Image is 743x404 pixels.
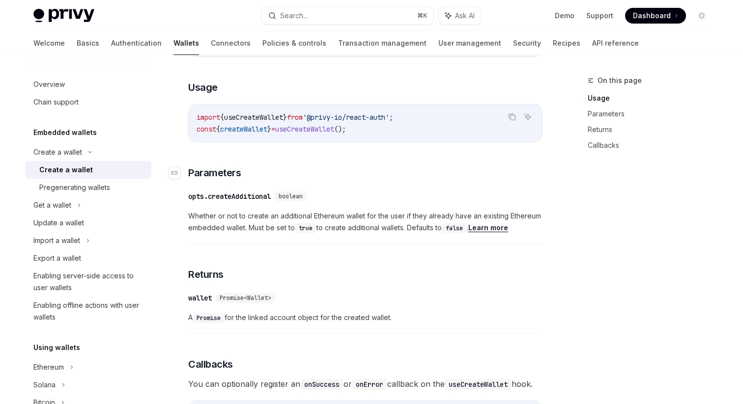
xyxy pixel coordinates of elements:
span: from [287,113,303,122]
span: } [283,113,287,122]
span: } [267,125,271,134]
a: Welcome [33,31,65,55]
h5: Embedded wallets [33,127,97,138]
div: Enabling server-side access to user wallets [33,270,145,294]
div: opts.createAdditional [188,191,271,201]
span: Parameters [188,166,241,180]
span: import [197,113,220,122]
span: const [197,125,216,134]
div: Chain support [33,96,79,108]
span: useCreateWallet [224,113,283,122]
a: Enabling offline actions with user wallets [26,296,151,326]
span: On this page [598,75,642,86]
a: Authentication [111,31,162,55]
span: boolean [279,192,303,200]
span: useCreateWallet [275,125,334,134]
a: Returns [588,122,717,137]
a: Callbacks [588,137,717,153]
button: Copy the contents from the code block [506,110,518,123]
span: Dashboard [633,11,671,21]
span: { [216,125,220,134]
a: Learn more [468,223,508,232]
a: Connectors [211,31,251,55]
div: Ethereum [33,361,64,373]
a: Usage [588,90,717,106]
code: onError [352,379,387,390]
a: Pregenerating wallets [26,179,151,196]
a: User management [438,31,501,55]
h5: Using wallets [33,342,80,353]
div: Create a wallet [39,164,93,176]
a: Enabling server-side access to user wallets [26,267,151,296]
span: Ask AI [455,11,475,21]
div: Solana [33,379,56,391]
a: Wallets [173,31,199,55]
a: Export a wallet [26,249,151,267]
a: API reference [592,31,639,55]
code: false [442,223,467,233]
div: Enabling offline actions with user wallets [33,299,145,323]
span: Whether or not to create an additional Ethereum wallet for the user if they already have an exist... [188,210,543,234]
a: Policies & controls [262,31,326,55]
span: '@privy-io/react-auth' [303,113,389,122]
a: Update a wallet [26,214,151,232]
div: Create a wallet [33,146,82,158]
button: Search...⌘K [261,7,433,25]
div: Get a wallet [33,199,71,211]
span: createWallet [220,125,267,134]
button: Ask AI [521,110,534,123]
div: wallet [188,293,212,303]
div: Import a wallet [33,235,80,246]
code: useCreateWallet [445,379,512,390]
a: Recipes [553,31,580,55]
div: Update a wallet [33,217,84,229]
button: Ask AI [438,7,482,25]
div: Export a wallet [33,252,81,264]
span: Callbacks [188,357,233,371]
span: { [220,113,224,122]
a: Parameters [588,106,717,122]
span: (); [334,125,346,134]
a: Transaction management [338,31,427,55]
span: You can optionally register an or callback on the hook. [188,377,543,391]
code: true [295,223,316,233]
span: = [271,125,275,134]
div: Pregenerating wallets [39,182,110,193]
code: Promise [193,313,225,323]
img: light logo [33,9,94,23]
a: Navigate to header [169,166,188,180]
div: Overview [33,79,65,90]
a: Demo [555,11,574,21]
span: A for the linked account object for the created wallet. [188,312,543,323]
span: Usage [188,81,218,94]
span: ; [389,113,393,122]
a: Create a wallet [26,161,151,179]
a: Overview [26,76,151,93]
a: Dashboard [625,8,686,24]
span: Returns [188,268,224,281]
code: onSuccess [300,379,343,390]
div: Search... [280,10,308,22]
span: Promise<Wallet> [220,294,271,302]
button: Toggle dark mode [694,8,710,24]
a: Chain support [26,93,151,111]
a: Security [513,31,541,55]
a: Basics [77,31,99,55]
span: ⌘ K [417,12,428,20]
a: Support [586,11,613,21]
